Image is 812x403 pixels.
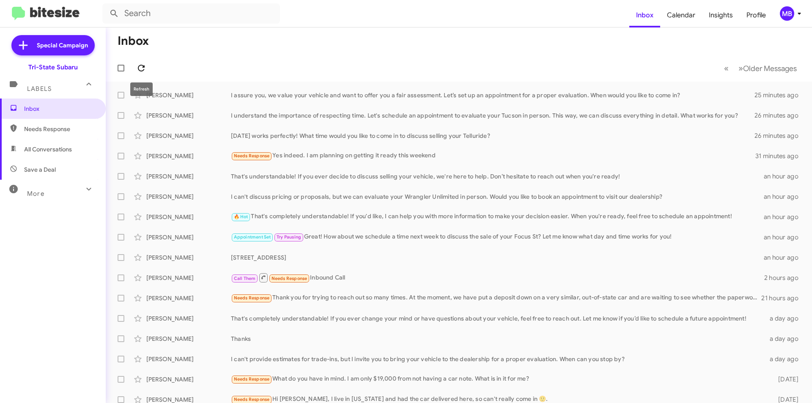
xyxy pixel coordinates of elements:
[24,104,96,113] span: Inbox
[234,214,248,219] span: 🔥 Hot
[231,111,754,120] div: I understand the importance of respecting time. Let's schedule an appointment to evaluate your Tu...
[231,91,754,99] div: I assure you, we value your vehicle and want to offer you a fair assessment. Let’s set up an appo...
[764,172,805,181] div: an hour ago
[231,192,764,201] div: I can't discuss pricing or proposals, but we can evaluate your Wrangler Unlimited in person. Woul...
[234,376,270,382] span: Needs Response
[146,355,231,363] div: [PERSON_NAME]
[754,91,805,99] div: 25 minutes ago
[765,375,805,384] div: [DATE]
[24,165,56,174] span: Save a Deal
[234,153,270,159] span: Needs Response
[146,91,231,99] div: [PERSON_NAME]
[24,145,72,154] span: All Conversations
[234,295,270,301] span: Needs Response
[764,192,805,201] div: an hour ago
[146,314,231,323] div: [PERSON_NAME]
[146,213,231,221] div: [PERSON_NAME]
[146,233,231,241] div: [PERSON_NAME]
[146,111,231,120] div: [PERSON_NAME]
[231,355,765,363] div: I can't provide estimates for trade-ins, but I invite you to bring your vehicle to the dealership...
[146,375,231,384] div: [PERSON_NAME]
[231,212,764,222] div: That's completely understandable! If you'd like, I can help you with more information to make you...
[231,293,761,303] div: Thank you for trying to reach out so many times. At the moment, we have put a deposit down on a v...
[231,374,765,384] div: What do you have in mind. I am only $19,000 from not having a car note. What is in it for me?
[733,60,802,77] button: Next
[146,192,231,201] div: [PERSON_NAME]
[702,3,740,27] a: Insights
[130,82,153,96] div: Refresh
[118,34,149,48] h1: Inbox
[24,125,96,133] span: Needs Response
[660,3,702,27] a: Calendar
[764,253,805,262] div: an hour ago
[231,314,765,323] div: That's completely understandable! If you ever change your mind or have questions about your vehic...
[755,152,805,160] div: 31 minutes ago
[27,190,44,197] span: More
[231,334,765,343] div: Thanks
[719,60,802,77] nav: Page navigation example
[764,213,805,221] div: an hour ago
[234,234,271,240] span: Appointment Set
[146,294,231,302] div: [PERSON_NAME]
[231,132,754,140] div: [DATE] works perfectly! What time would you like to come in to discuss selling your Telluride?
[272,276,307,281] span: Needs Response
[146,253,231,262] div: [PERSON_NAME]
[738,63,743,74] span: »
[754,111,805,120] div: 26 minutes ago
[146,334,231,343] div: [PERSON_NAME]
[743,64,797,73] span: Older Messages
[231,151,755,161] div: Yes indeed. I am planning on getting it ready this weekend
[765,355,805,363] div: a day ago
[231,253,764,262] div: [STREET_ADDRESS]
[764,274,805,282] div: 2 hours ago
[765,334,805,343] div: a day ago
[231,232,764,242] div: Great! How about we schedule a time next week to discuss the sale of your Focus St? Let me know w...
[146,172,231,181] div: [PERSON_NAME]
[780,6,794,21] div: MB
[37,41,88,49] span: Special Campaign
[146,152,231,160] div: [PERSON_NAME]
[740,3,773,27] a: Profile
[11,35,95,55] a: Special Campaign
[231,172,764,181] div: That's understandable! If you ever decide to discuss selling your vehicle, we're here to help. Do...
[754,132,805,140] div: 26 minutes ago
[765,314,805,323] div: a day ago
[146,132,231,140] div: [PERSON_NAME]
[146,274,231,282] div: [PERSON_NAME]
[629,3,660,27] a: Inbox
[761,294,805,302] div: 21 hours ago
[764,233,805,241] div: an hour ago
[277,234,301,240] span: Try Pausing
[719,60,734,77] button: Previous
[28,63,78,71] div: Tri-State Subaru
[773,6,803,21] button: MB
[234,397,270,402] span: Needs Response
[231,272,764,283] div: Inbound Call
[27,85,52,93] span: Labels
[102,3,280,24] input: Search
[234,276,256,281] span: Call Them
[724,63,729,74] span: «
